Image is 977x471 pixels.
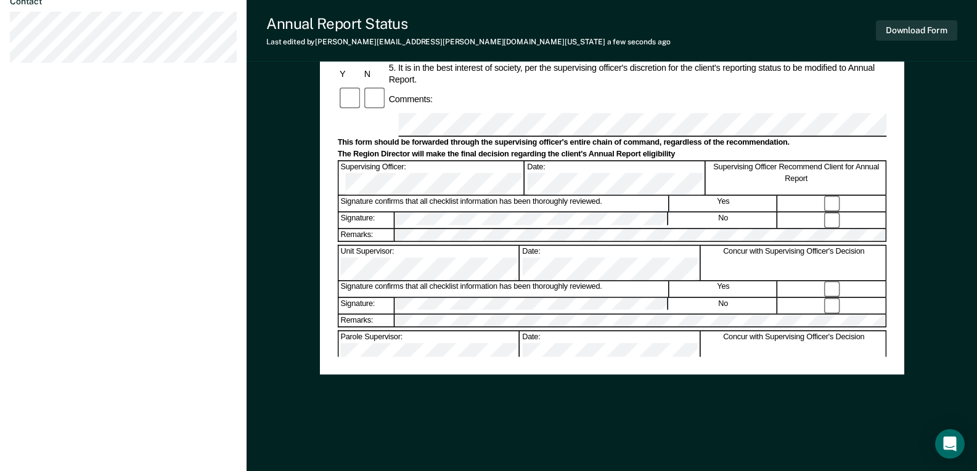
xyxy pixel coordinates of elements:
div: Supervising Officer: [338,161,524,195]
div: 5. It is in the best interest of society, per the supervising officer's discretion for the client... [386,62,886,85]
div: Yes [669,196,777,212]
div: N [362,68,386,79]
div: Concur with Supervising Officer's Decision [701,331,886,365]
div: Unit Supervisor: [338,246,519,280]
div: No [669,297,777,313]
div: Parole Supervisor: [338,331,519,365]
div: Signature: [338,297,394,313]
div: Supervising Officer Recommend Client for Annual Report [706,161,886,195]
div: Date: [525,161,706,195]
button: Download Form [876,20,957,41]
div: No [669,213,777,228]
div: This form should be forwarded through the supervising officer's entire chain of command, regardle... [337,138,886,148]
div: Remarks: [338,230,394,242]
div: Annual Report Status [266,15,671,33]
div: Yes [669,281,777,296]
div: Date: [520,246,701,280]
div: Last edited by [PERSON_NAME][EMAIL_ADDRESS][PERSON_NAME][DOMAIN_NAME][US_STATE] [266,38,671,46]
span: a few seconds ago [607,38,671,46]
div: Signature confirms that all checklist information has been thoroughly reviewed. [338,196,669,212]
div: Signature confirms that all checklist information has been thoroughly reviewed. [338,281,669,296]
div: Y [337,68,362,79]
div: The Region Director will make the final decision regarding the client's Annual Report eligibility [337,149,886,159]
div: Open Intercom Messenger [935,429,965,459]
div: Comments: [386,94,435,105]
div: Signature: [338,213,394,228]
div: Concur with Supervising Officer's Decision [701,246,886,280]
div: Remarks: [338,314,394,326]
div: Date: [520,331,701,365]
